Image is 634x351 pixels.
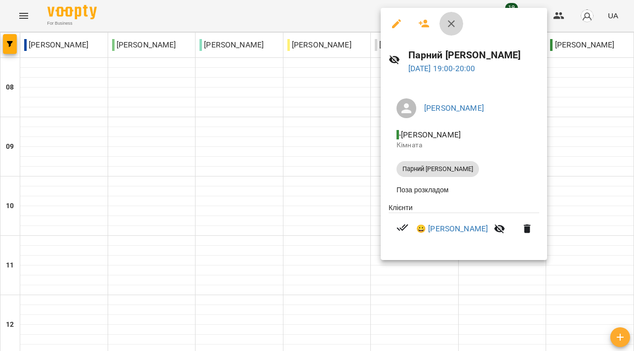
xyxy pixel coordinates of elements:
span: - [PERSON_NAME] [396,130,463,139]
span: Парний [PERSON_NAME] [396,165,479,174]
a: [DATE] 19:00-20:00 [408,64,475,73]
a: [PERSON_NAME] [424,103,484,113]
li: Поза розкладом [389,181,539,199]
svg: Візит сплачено [396,221,408,233]
ul: Клієнти [389,203,539,249]
h6: Парний [PERSON_NAME] [408,47,539,63]
a: 😀 [PERSON_NAME] [416,223,488,235]
p: Кімната [396,140,531,150]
